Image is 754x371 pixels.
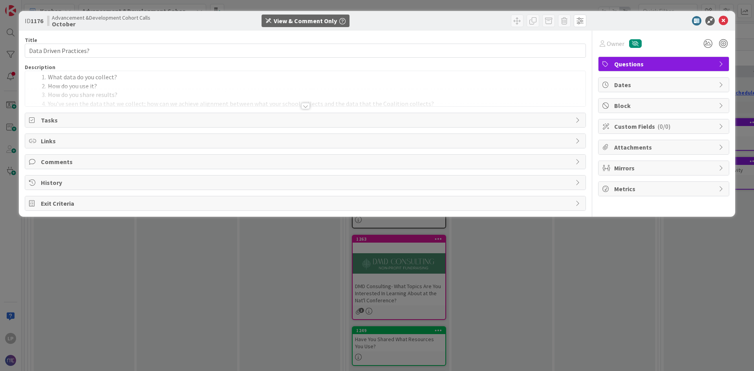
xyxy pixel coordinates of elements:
span: Exit Criteria [41,199,571,208]
span: Metrics [614,184,715,194]
label: Title [25,37,37,44]
span: Owner [607,39,624,48]
span: Questions [614,59,715,69]
div: View & Comment Only [274,16,337,26]
b: October [52,21,150,27]
span: Dates [614,80,715,90]
span: Attachments [614,143,715,152]
span: Advancement &Development Cohort Calls [52,15,150,21]
span: Comments [41,157,571,166]
span: Block [614,101,715,110]
span: Description [25,64,55,71]
span: How do you use it? [48,82,97,90]
span: ( 0/0 ) [657,122,670,130]
span: Links [41,136,571,146]
b: 1176 [31,17,43,25]
span: ID [25,16,43,26]
span: History [41,178,571,187]
span: Mirrors [614,163,715,173]
span: What data do you collect? [48,73,117,81]
span: Custom Fields [614,122,715,131]
span: Tasks [41,115,571,125]
input: type card name here... [25,44,586,58]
